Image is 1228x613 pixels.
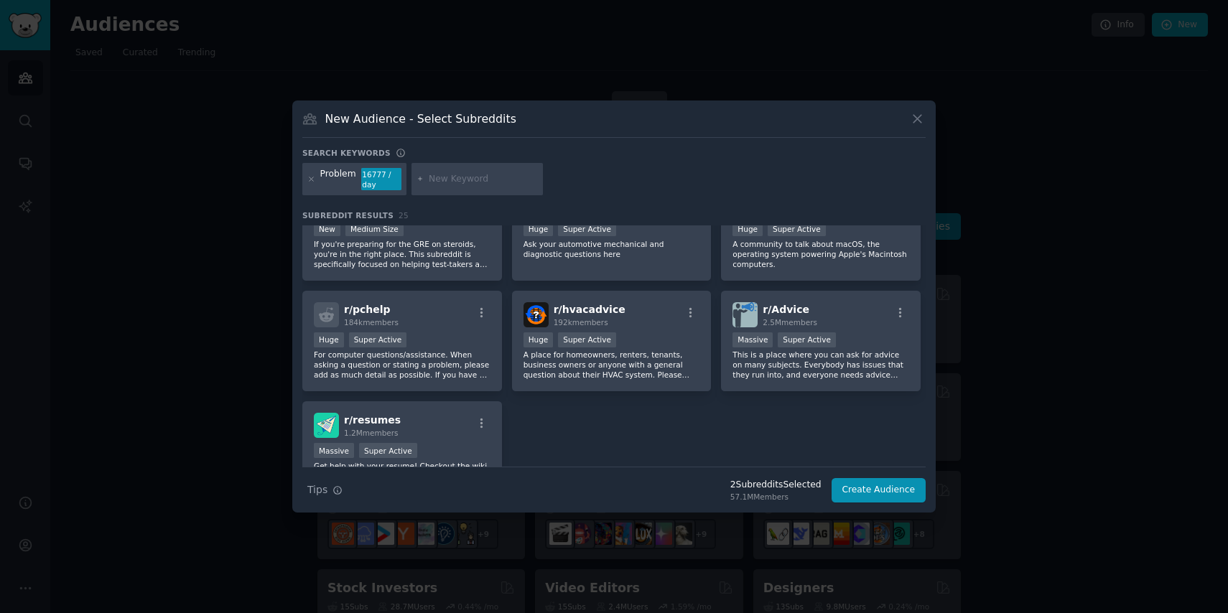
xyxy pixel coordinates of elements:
[307,482,327,497] span: Tips
[730,479,822,492] div: 2 Subreddit s Selected
[302,477,348,502] button: Tips
[524,302,549,327] img: hvacadvice
[554,304,625,315] span: r/ hvacadvice
[314,350,490,380] p: For computer questions/assistance. When asking a question or stating a problem, please add as muc...
[730,492,822,502] div: 57.1M Members
[524,350,700,380] p: A place for homeowners, renters, tenants, business owners or anyone with a general question about...
[344,429,399,437] span: 1.2M members
[314,239,490,269] p: If you're preparing for the GRE on steroids, you're in the right place. This subreddit is specifi...
[763,318,817,327] span: 2.5M members
[778,332,836,347] div: Super Active
[524,239,700,259] p: Ask your automotive mechanical and diagnostic questions here
[763,304,809,315] span: r/ Advice
[558,221,616,236] div: Super Active
[314,332,344,347] div: Huge
[325,111,516,126] h3: New Audience - Select Subreddits
[314,461,490,481] p: Get help with your resume! Checkout the wiki and/or sidebar for resources and info!
[732,350,909,380] p: This is a place where you can ask for advice on many subjects. Everybody has issues that they run...
[345,221,404,236] div: Medium Size
[344,414,401,426] span: r/ resumes
[832,478,926,502] button: Create Audience
[361,168,401,191] div: 16777 / day
[524,221,554,236] div: Huge
[344,318,399,327] span: 184k members
[349,332,407,347] div: Super Active
[320,168,356,191] div: Problem
[558,332,616,347] div: Super Active
[314,443,354,458] div: Massive
[732,332,773,347] div: Massive
[524,332,554,347] div: Huge
[344,304,391,315] span: r/ pchelp
[768,221,826,236] div: Super Active
[359,443,417,458] div: Super Active
[399,211,409,220] span: 25
[314,221,340,236] div: New
[732,302,758,327] img: Advice
[302,210,394,220] span: Subreddit Results
[314,413,339,438] img: resumes
[732,239,909,269] p: A community to talk about macOS, the operating system powering Apple's Macintosh computers.
[302,148,391,158] h3: Search keywords
[732,221,763,236] div: Huge
[429,173,538,186] input: New Keyword
[554,318,608,327] span: 192k members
